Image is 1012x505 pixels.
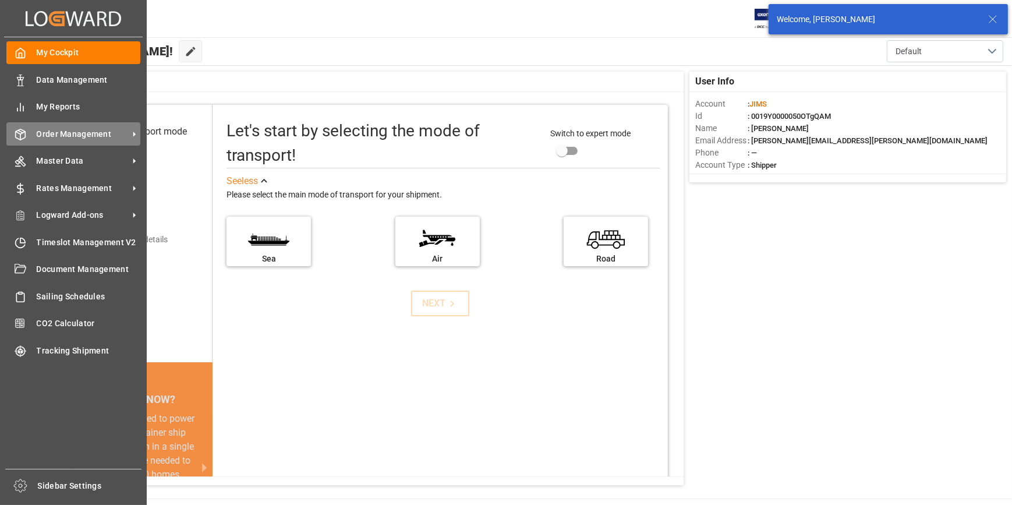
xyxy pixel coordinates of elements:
[6,41,140,64] a: My Cockpit
[777,13,977,26] div: Welcome, [PERSON_NAME]
[695,147,748,159] span: Phone
[401,253,474,265] div: Air
[6,96,140,118] a: My Reports
[6,231,140,253] a: Timeslot Management V2
[37,263,141,276] span: Document Management
[37,182,129,195] span: Rates Management
[37,128,129,140] span: Order Management
[37,209,129,221] span: Logward Add-ons
[748,112,831,121] span: : 0019Y0000050OTgQAM
[695,75,734,89] span: User Info
[37,101,141,113] span: My Reports
[748,149,757,157] span: : —
[695,110,748,122] span: Id
[97,125,187,139] div: Select transport mode
[37,345,141,357] span: Tracking Shipment
[37,291,141,303] span: Sailing Schedules
[748,161,777,169] span: : Shipper
[227,188,660,202] div: Please select the main mode of transport for your shipment.
[411,291,469,316] button: NEXT
[887,40,1003,62] button: open menu
[37,47,141,59] span: My Cockpit
[695,122,748,135] span: Name
[748,124,809,133] span: : [PERSON_NAME]
[695,98,748,110] span: Account
[6,68,140,91] a: Data Management
[749,100,767,108] span: JIMS
[232,253,305,265] div: Sea
[37,74,141,86] span: Data Management
[6,339,140,362] a: Tracking Shipment
[6,285,140,308] a: Sailing Schedules
[6,258,140,281] a: Document Management
[38,480,142,492] span: Sidebar Settings
[569,253,642,265] div: Road
[37,155,129,167] span: Master Data
[896,45,922,58] span: Default
[423,296,458,310] div: NEXT
[37,236,141,249] span: Timeslot Management V2
[755,9,795,29] img: Exertis%20JAM%20-%20Email%20Logo.jpg_1722504956.jpg
[6,312,140,335] a: CO2 Calculator
[695,159,748,171] span: Account Type
[227,174,258,188] div: See less
[695,135,748,147] span: Email Address
[748,100,767,108] span: :
[37,317,141,330] span: CO2 Calculator
[227,119,539,168] div: Let's start by selecting the mode of transport!
[551,129,631,138] span: Switch to expert mode
[748,136,988,145] span: : [PERSON_NAME][EMAIL_ADDRESS][PERSON_NAME][DOMAIN_NAME]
